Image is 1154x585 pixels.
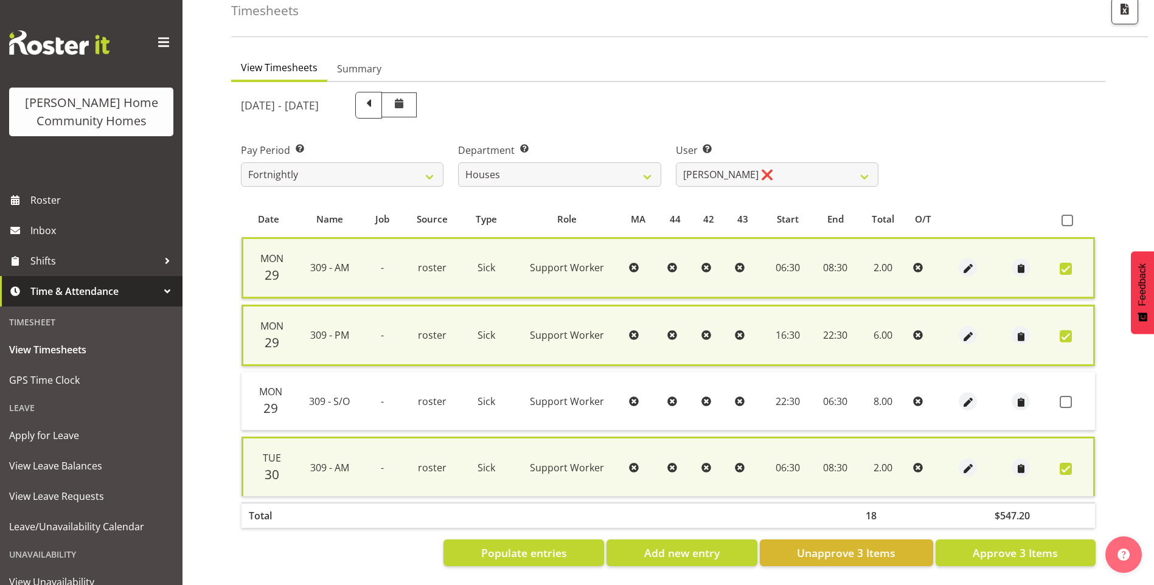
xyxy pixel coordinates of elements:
[259,385,282,398] span: Mon
[858,237,908,299] td: 2.00
[265,466,279,483] span: 30
[443,539,604,566] button: Populate entries
[417,212,448,226] span: Source
[30,221,176,240] span: Inbox
[241,99,319,112] h5: [DATE] - [DATE]
[827,212,844,226] span: End
[858,437,908,496] td: 2.00
[760,539,933,566] button: Unapprove 3 Items
[458,143,661,157] label: Department
[418,395,447,408] span: roster
[30,191,176,209] span: Roster
[21,94,161,130] div: [PERSON_NAME] Home Community Homes
[316,212,343,226] span: Name
[1118,549,1130,561] img: help-xxl-2.png
[764,305,813,366] td: 16:30
[309,395,350,408] span: 309 - S/O
[381,395,384,408] span: -
[241,143,443,157] label: Pay Period
[737,212,748,226] span: 43
[3,451,179,481] a: View Leave Balances
[375,212,389,226] span: Job
[476,212,497,226] span: Type
[797,545,895,561] span: Unapprove 3 Items
[3,481,179,511] a: View Leave Requests
[530,461,604,474] span: Support Worker
[530,328,604,342] span: Support Worker
[30,252,158,270] span: Shifts
[915,212,931,226] span: O/T
[9,457,173,475] span: View Leave Balances
[9,517,173,536] span: Leave/Unavailability Calendar
[3,395,179,420] div: Leave
[1137,263,1148,306] span: Feedback
[703,212,714,226] span: 42
[777,212,799,226] span: Start
[3,334,179,365] a: View Timesheets
[670,212,681,226] span: 44
[557,212,577,226] span: Role
[9,371,173,389] span: GPS Time Clock
[30,282,158,300] span: Time & Attendance
[265,334,279,351] span: 29
[936,539,1096,566] button: Approve 3 Items
[872,212,894,226] span: Total
[858,502,908,528] th: 18
[530,261,604,274] span: Support Worker
[764,437,813,496] td: 06:30
[418,328,447,342] span: roster
[462,437,510,496] td: Sick
[481,545,567,561] span: Populate entries
[3,310,179,334] div: Timesheet
[462,305,510,366] td: Sick
[764,372,813,431] td: 22:30
[858,305,908,366] td: 6.00
[9,487,173,505] span: View Leave Requests
[9,30,109,55] img: Rosterit website logo
[9,426,173,445] span: Apply for Leave
[310,461,349,474] span: 309 - AM
[987,502,1055,528] th: $547.20
[337,61,381,76] span: Summary
[381,328,384,342] span: -
[418,261,447,274] span: roster
[381,461,384,474] span: -
[764,237,813,299] td: 06:30
[265,266,279,283] span: 29
[812,372,858,431] td: 06:30
[260,252,283,265] span: Mon
[644,545,720,561] span: Add new entry
[530,395,604,408] span: Support Worker
[3,420,179,451] a: Apply for Leave
[812,437,858,496] td: 08:30
[310,261,349,274] span: 309 - AM
[607,539,757,566] button: Add new entry
[258,212,279,226] span: Date
[231,4,299,18] h4: Timesheets
[310,328,349,342] span: 309 - PM
[858,372,908,431] td: 8.00
[418,461,447,474] span: roster
[3,511,179,542] a: Leave/Unavailability Calendar
[260,319,283,333] span: Mon
[3,542,179,567] div: Unavailability
[631,212,645,226] span: MA
[462,372,510,431] td: Sick
[3,365,179,395] a: GPS Time Clock
[812,237,858,299] td: 08:30
[812,305,858,366] td: 22:30
[241,60,318,75] span: View Timesheets
[462,237,510,299] td: Sick
[676,143,878,157] label: User
[1131,251,1154,334] button: Feedback - Show survey
[973,545,1058,561] span: Approve 3 Items
[242,502,295,528] th: Total
[263,451,281,465] span: Tue
[9,341,173,359] span: View Timesheets
[381,261,384,274] span: -
[263,400,278,417] span: 29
